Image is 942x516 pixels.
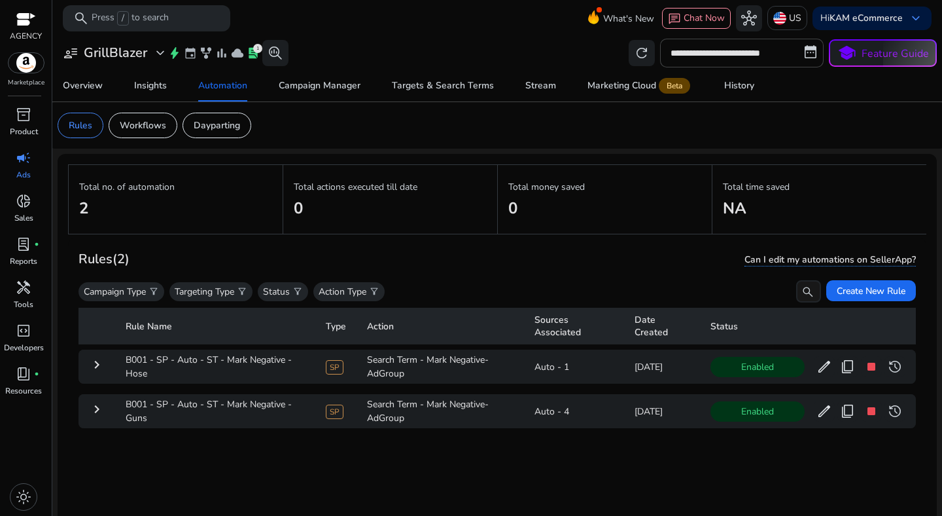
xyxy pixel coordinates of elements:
[326,360,343,375] span: SP
[63,81,103,90] div: Overview
[115,308,315,344] th: Rule Name
[237,286,247,297] span: filter_alt
[79,180,272,194] p: Total no. of automation
[231,46,244,60] span: cloud
[908,10,924,26] span: keyboard_arrow_down
[16,280,31,295] span: handyman
[837,401,858,422] button: content_copy
[357,350,524,384] td: Search Term - Mark Negative-AdGroup
[508,199,701,218] h2: 0
[16,366,31,382] span: book_4
[16,107,31,122] span: inventory_2
[16,169,31,181] p: Ads
[92,11,169,26] p: Press to search
[268,45,283,61] span: search_insights
[10,255,37,267] p: Reports
[10,30,42,42] p: AGENCY
[816,359,832,375] span: edit
[525,81,556,90] div: Stream
[863,359,879,375] span: stop
[34,371,39,377] span: fiber_manual_record
[624,308,700,344] th: Date Created
[16,323,31,339] span: code_blocks
[84,285,146,299] p: Campaign Type
[710,401,805,422] span: Enabled
[184,46,197,60] span: event
[319,285,366,299] p: Action Type
[5,385,42,397] p: Resources
[814,401,835,422] button: edit
[357,308,524,344] th: Action
[587,81,693,91] div: Marketing Cloud
[820,14,903,23] p: Hi
[887,359,903,375] span: history
[724,81,754,90] div: History
[840,403,856,419] span: content_copy
[736,5,762,31] button: hub
[837,284,905,298] span: Create New Rule
[78,251,130,267] h3: Rules (2)
[89,357,105,373] mat-icon: keyboard_arrow_right
[861,401,882,422] button: stop
[829,12,903,24] b: KAM eCommerce
[629,40,655,66] button: refresh
[84,45,147,61] h3: GrillBlazer
[884,401,905,422] button: history
[534,405,614,418] div: Auto - 4
[63,45,78,61] span: user_attributes
[120,119,166,132] p: Workflows
[863,403,879,419] span: stop
[624,350,700,384] td: [DATE]
[89,401,105,417] mat-icon: keyboard_arrow_right
[369,286,379,297] span: filter_alt
[263,285,290,299] p: Status
[279,81,360,90] div: Campaign Manager
[16,193,31,209] span: donut_small
[73,10,89,26] span: search
[215,46,228,60] span: bar_chart
[534,360,614,374] div: Auto - 1
[14,299,33,310] p: Tools
[744,253,916,267] span: Can I edit my automations on SellerApp?
[634,45,650,61] span: refresh
[816,403,832,419] span: edit
[194,119,240,132] p: Dayparting
[175,285,234,299] p: Targeting Type
[829,39,937,67] button: schoolFeature Guide
[357,394,524,428] td: Search Term - Mark Negative-AdGroup
[115,394,315,428] td: B001 - SP - Auto - ST - Mark Negative - Guns
[814,356,835,377] button: edit
[662,8,731,29] button: chatChat Now
[247,46,260,60] span: lab_profile
[292,286,303,297] span: filter_alt
[79,199,272,218] h2: 2
[801,286,814,299] span: search
[315,308,357,344] th: Type
[392,81,494,90] div: Targets & Search Terms
[861,356,882,377] button: stop
[624,394,700,428] td: [DATE]
[710,357,805,377] span: Enabled
[148,286,159,297] span: filter_alt
[16,489,31,505] span: light_mode
[837,356,858,377] button: content_copy
[789,7,801,29] p: US
[9,53,44,73] img: amazon.svg
[253,44,262,53] div: 1
[326,405,343,419] span: SP
[294,199,487,218] h2: 0
[262,40,288,66] button: search_insights
[152,45,168,61] span: expand_more
[508,180,701,194] p: Total money saved
[10,126,38,138] p: Product
[684,12,725,24] span: Chat Now
[840,359,856,375] span: content_copy
[8,78,44,88] p: Marketplace
[16,150,31,166] span: campaign
[741,10,757,26] span: hub
[16,236,31,252] span: lab_profile
[200,46,213,60] span: family_history
[773,12,786,25] img: us.svg
[884,356,905,377] button: history
[4,342,44,354] p: Developers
